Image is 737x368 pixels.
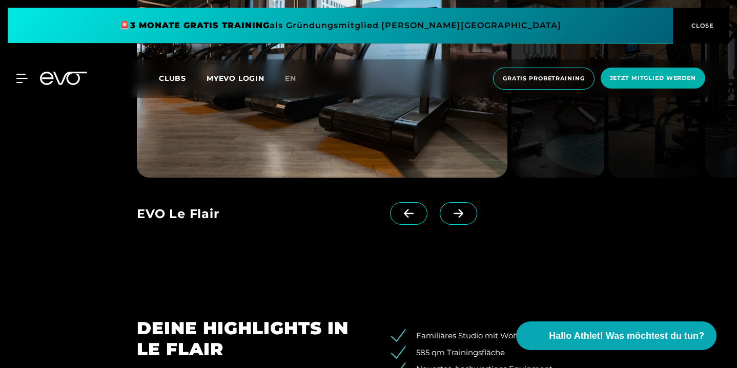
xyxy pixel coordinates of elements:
[490,68,598,90] a: Gratis Probetraining
[503,74,585,83] span: Gratis Probetraining
[689,21,714,30] span: CLOSE
[207,74,264,83] a: MYEVO LOGIN
[673,8,729,44] button: CLOSE
[610,74,696,82] span: Jetzt Mitglied werden
[549,329,704,343] span: Hallo Athlet! Was möchtest du tun?
[285,74,296,83] span: en
[137,318,354,360] h2: DEINE HIGHLIGHTS IN LE FLAIR
[398,330,600,342] li: Familiäres Studio mit Wohnzimmer-Charakter
[598,68,708,90] a: Jetzt Mitglied werden
[159,74,186,83] span: Clubs
[159,73,207,83] a: Clubs
[398,347,600,359] li: 585 qm Trainingsfläche
[516,321,716,350] button: Hallo Athlet! Was möchtest du tun?
[285,73,309,84] a: en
